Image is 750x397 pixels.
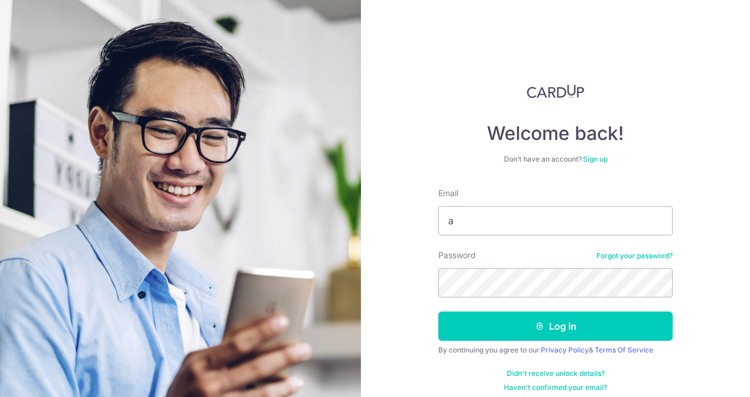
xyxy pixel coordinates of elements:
div: Don’t have an account? [438,155,673,164]
a: Forgot your password? [596,251,673,261]
h4: Welcome back! [438,122,673,145]
a: Sign up [583,155,608,163]
a: Haven't confirmed your email? [504,383,607,392]
label: Email [438,187,458,199]
a: Didn't receive unlock details? [507,369,605,378]
label: Password [438,249,476,261]
button: Log in [438,312,673,341]
div: By continuing you agree to our & [438,345,673,355]
a: Privacy Policy [541,345,589,354]
input: Enter your Email [438,206,673,235]
img: CardUp Logo [527,84,584,98]
a: Terms Of Service [595,345,653,354]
